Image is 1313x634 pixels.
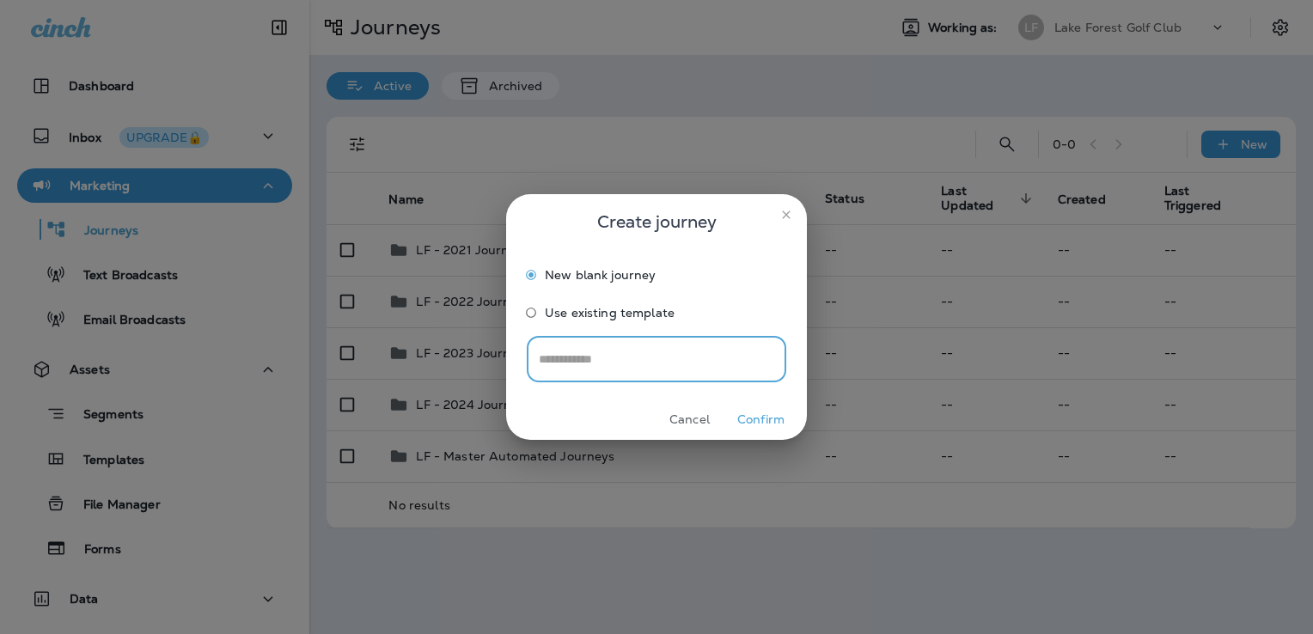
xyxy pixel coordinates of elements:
[545,268,656,282] span: New blank journey
[597,208,717,235] span: Create journey
[657,406,722,433] button: Cancel
[773,201,800,229] button: close
[545,306,675,320] span: Use existing template
[729,406,793,433] button: Confirm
